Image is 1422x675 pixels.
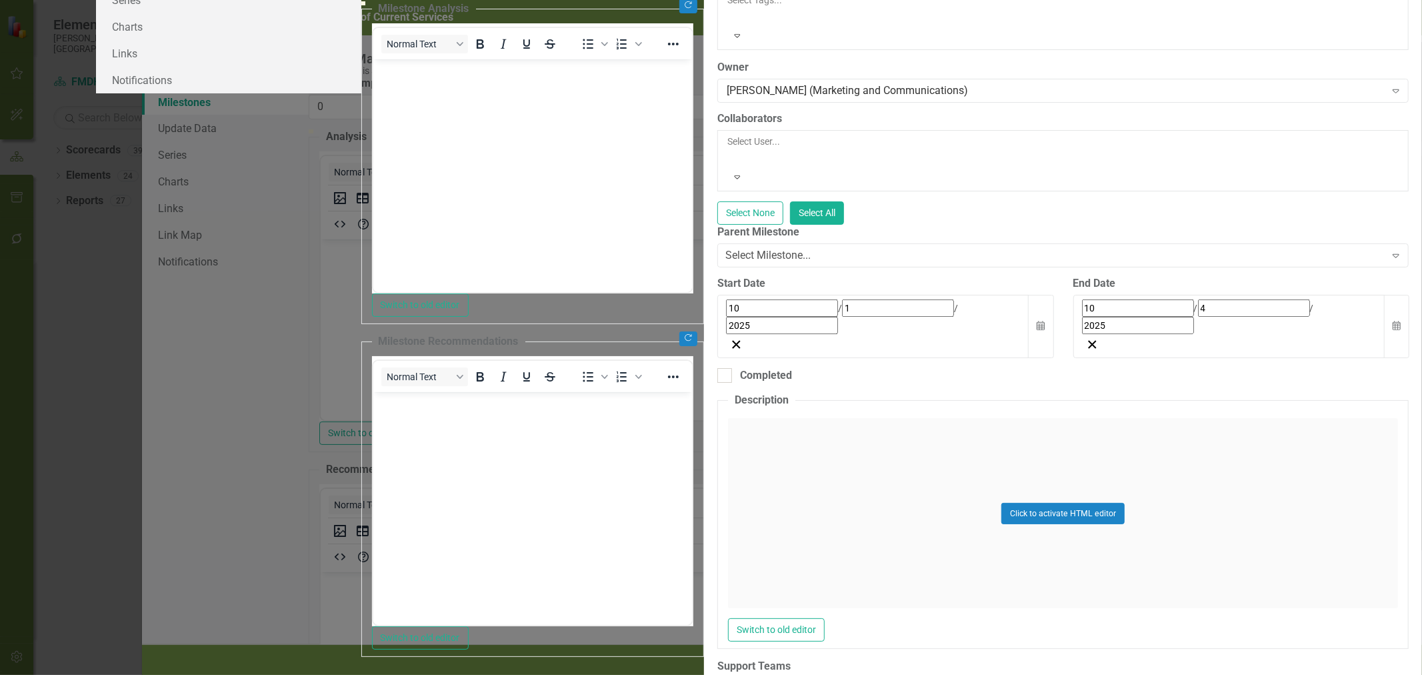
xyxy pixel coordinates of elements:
[538,35,561,53] button: Strikethrough
[372,1,476,17] legend: Milestone Analysis
[725,248,811,263] div: Select Milestone...
[728,393,795,408] legend: Description
[491,35,514,53] button: Italic
[387,372,452,382] span: Normal Text
[717,276,1053,291] div: Start Date
[515,35,537,53] button: Underline
[717,225,1409,240] label: Parent Milestone
[372,626,469,650] button: Switch to old editor
[468,368,491,386] button: Bold
[96,13,361,40] a: Charts
[740,368,792,384] div: Completed
[538,368,561,386] button: Strikethrough
[1310,303,1314,313] span: /
[717,201,783,225] button: Select None
[1073,276,1409,291] div: End Date
[96,40,361,67] a: Links
[372,334,525,350] legend: Milestone Recommendations
[373,392,693,625] iframe: Rich Text Area
[387,39,452,49] span: Normal Text
[372,293,469,317] button: Switch to old editor
[611,368,645,386] div: Numbered list
[1001,503,1125,524] button: Click to activate HTML editor
[661,35,684,53] button: Reveal or hide additional toolbar items
[468,35,491,53] button: Bold
[727,135,1399,148] div: Select User...
[491,368,514,386] button: Italic
[717,659,1409,674] label: Support Teams
[954,303,958,313] span: /
[1194,303,1198,313] span: /
[727,83,1385,99] div: [PERSON_NAME] (Marketing and Communications)
[373,59,693,292] iframe: Rich Text Area
[515,368,537,386] button: Underline
[838,303,842,313] span: /
[577,368,611,386] div: Bullet list
[381,368,468,386] button: Block Normal Text
[381,35,468,53] button: Block Normal Text
[96,67,361,93] a: Notifications
[661,368,684,386] button: Reveal or hide additional toolbar items
[577,35,611,53] div: Bullet list
[790,201,844,225] button: Select All
[717,111,1409,127] label: Collaborators
[728,618,825,642] button: Switch to old editor
[717,60,1409,75] label: Owner
[611,35,645,53] div: Numbered list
